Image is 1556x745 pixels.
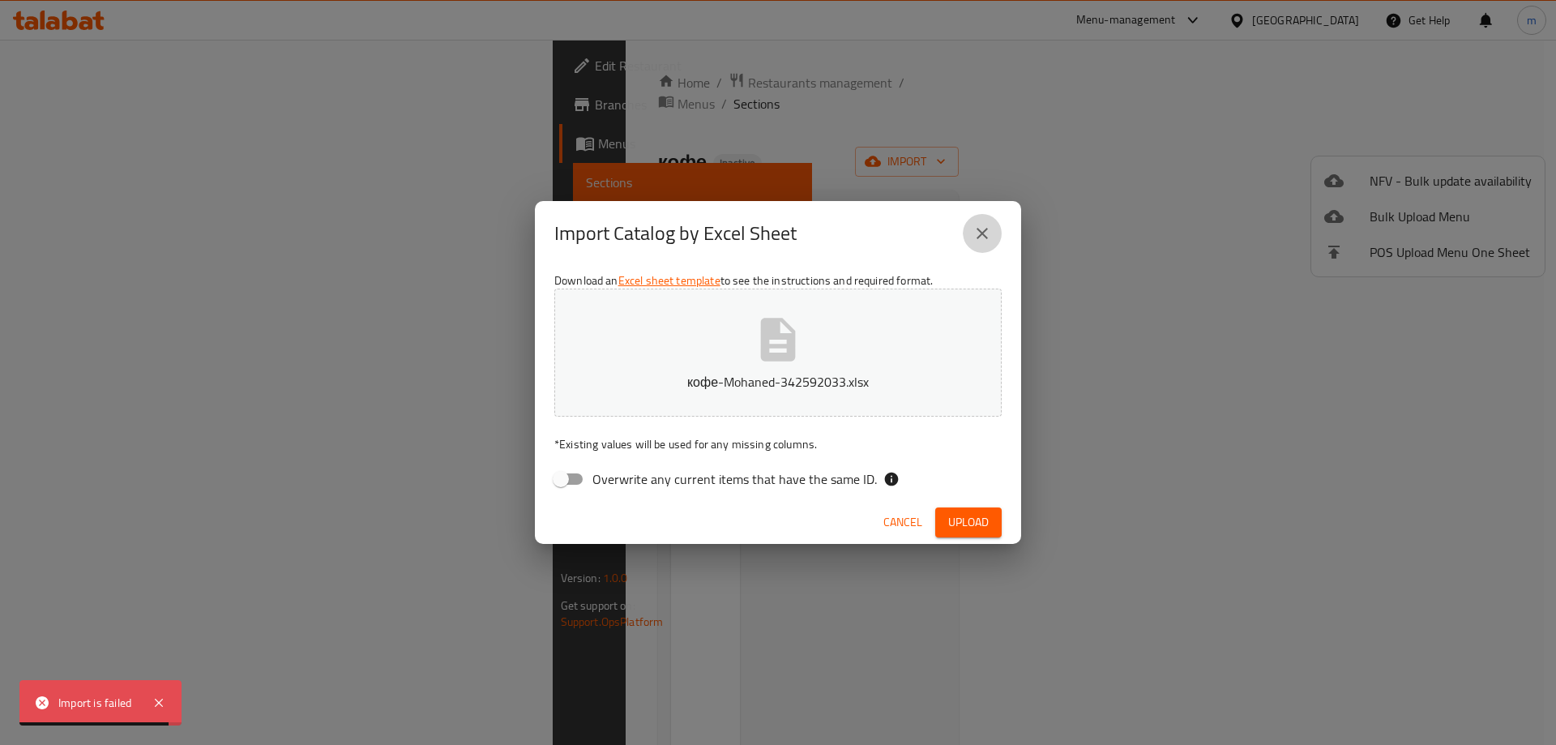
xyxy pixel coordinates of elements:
p: кофе-Mohaned-342592033.xlsx [579,372,977,392]
a: Excel sheet template [618,270,720,291]
span: Upload [948,512,989,533]
button: close [963,214,1002,253]
div: Import is failed [58,694,136,712]
p: Existing values will be used for any missing columns. [554,436,1002,452]
span: Overwrite any current items that have the same ID. [592,469,877,489]
button: кофе-Mohaned-342592033.xlsx [554,289,1002,417]
div: Download an to see the instructions and required format. [535,266,1021,501]
h2: Import Catalog by Excel Sheet [554,221,797,246]
span: Cancel [883,512,922,533]
svg: If the overwrite option isn't selected, then the items that match an existing ID will be ignored ... [883,471,900,487]
button: Upload [935,507,1002,537]
button: Cancel [877,507,929,537]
